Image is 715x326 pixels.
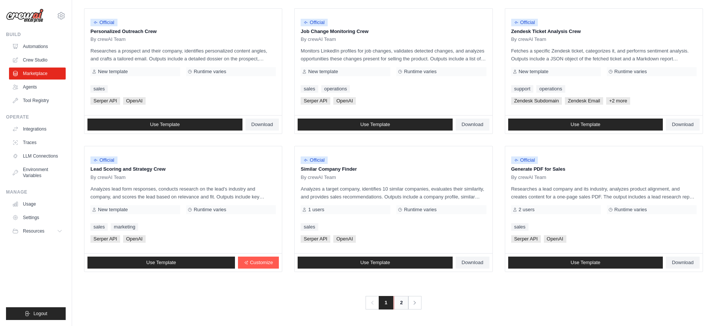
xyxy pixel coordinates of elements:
[462,122,483,128] span: Download
[90,156,117,164] span: Official
[666,119,700,131] a: Download
[511,165,697,173] p: Generate PDF for Sales
[360,122,390,128] span: Use Template
[111,223,138,231] a: marketing
[519,207,535,213] span: 2 users
[90,223,108,231] a: sales
[6,114,66,120] div: Operate
[606,97,630,105] span: +2 more
[123,97,146,105] span: OpenAI
[238,257,279,269] a: Customize
[666,257,700,269] a: Download
[456,119,489,131] a: Download
[9,41,66,53] a: Automations
[511,28,697,35] p: Zendesk Ticket Analysis Crew
[672,260,694,266] span: Download
[511,47,697,63] p: Fetches a specific Zendesk ticket, categorizes it, and performs sentiment analysis. Outputs inclu...
[123,235,146,243] span: OpenAI
[9,81,66,93] a: Agents
[146,260,176,266] span: Use Template
[298,119,453,131] a: Use Template
[511,185,697,201] p: Researches a lead company and its industry, analyzes product alignment, and creates content for a...
[90,185,276,201] p: Analyzes lead form responses, conducts research on the lead's industry and company, and scores th...
[23,228,44,234] span: Resources
[90,235,120,243] span: Serper API
[333,97,356,105] span: OpenAI
[565,97,603,105] span: Zendesk Email
[462,260,483,266] span: Download
[90,174,126,180] span: By crewAI Team
[250,260,273,266] span: Customize
[511,174,546,180] span: By crewAI Team
[90,97,120,105] span: Serper API
[9,212,66,224] a: Settings
[9,150,66,162] a: LLM Connections
[98,207,128,213] span: New template
[150,122,180,128] span: Use Template
[366,296,421,309] nav: Pagination
[301,223,318,231] a: sales
[87,257,235,269] a: Use Template
[301,85,318,93] a: sales
[536,85,565,93] a: operations
[508,257,663,269] a: Use Template
[511,97,562,105] span: Zendesk Subdomain
[570,260,600,266] span: Use Template
[90,28,276,35] p: Personalized Outreach Crew
[511,235,541,243] span: Serper API
[90,47,276,63] p: Researches a prospect and their company, identifies personalized content angles, and crafts a tai...
[90,36,126,42] span: By crewAI Team
[90,85,108,93] a: sales
[511,223,528,231] a: sales
[301,19,328,26] span: Official
[298,257,453,269] a: Use Template
[245,119,279,131] a: Download
[511,156,538,164] span: Official
[456,257,489,269] a: Download
[301,47,486,63] p: Monitors LinkedIn profiles for job changes, validates detected changes, and analyzes opportunitie...
[301,185,486,201] p: Analyzes a target company, identifies 10 similar companies, evaluates their similarity, and provi...
[9,137,66,149] a: Traces
[6,32,66,38] div: Build
[9,68,66,80] a: Marketplace
[614,207,647,213] span: Runtime varies
[9,198,66,210] a: Usage
[301,97,330,105] span: Serper API
[6,9,44,23] img: Logo
[9,164,66,182] a: Environment Variables
[570,122,600,128] span: Use Template
[519,69,548,75] span: New template
[90,165,276,173] p: Lead Scoring and Strategy Crew
[508,119,663,131] a: Use Template
[6,307,66,320] button: Logout
[308,69,338,75] span: New template
[404,207,437,213] span: Runtime varies
[301,165,486,173] p: Similar Company Finder
[9,123,66,135] a: Integrations
[511,36,546,42] span: By crewAI Team
[404,69,437,75] span: Runtime varies
[321,85,350,93] a: operations
[301,36,336,42] span: By crewAI Team
[6,189,66,195] div: Manage
[9,54,66,66] a: Crew Studio
[87,119,242,131] a: Use Template
[301,156,328,164] span: Official
[614,69,647,75] span: Runtime varies
[379,296,393,309] span: 1
[98,69,128,75] span: New template
[672,122,694,128] span: Download
[9,225,66,237] button: Resources
[394,296,409,309] a: 2
[301,174,336,180] span: By crewAI Team
[333,235,356,243] span: OpenAI
[301,235,330,243] span: Serper API
[9,95,66,107] a: Tool Registry
[511,19,538,26] span: Official
[194,207,226,213] span: Runtime varies
[301,28,486,35] p: Job Change Monitoring Crew
[360,260,390,266] span: Use Template
[251,122,273,128] span: Download
[33,311,47,317] span: Logout
[194,69,226,75] span: Runtime varies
